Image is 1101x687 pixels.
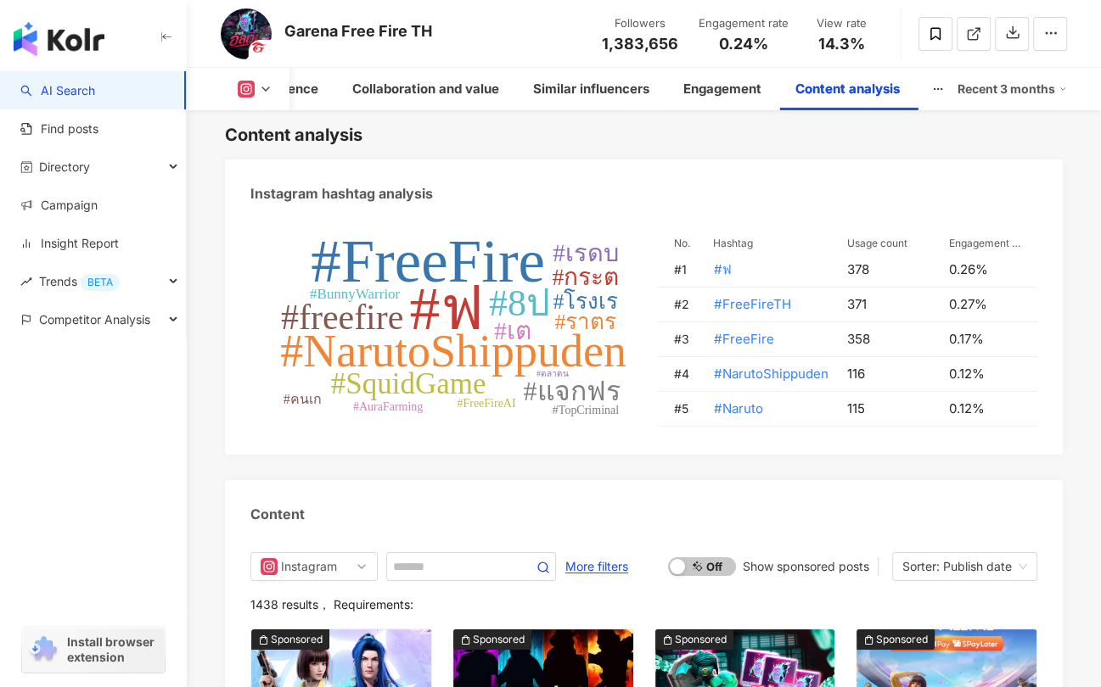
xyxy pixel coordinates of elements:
[809,15,873,32] div: View rate
[494,316,531,344] tspan: #เต
[602,15,678,32] div: Followers
[743,560,869,573] div: Show sponsored posts
[284,20,432,42] div: Garena Free Fire TH
[353,400,423,413] tspan: #AuraFarming
[458,397,517,410] tspan: #FreeFireAI
[39,300,150,338] span: Competitor Analysis
[675,631,727,648] div: Sponsored
[714,399,763,418] span: #Naruto
[699,392,834,427] td: #Naruto
[311,228,545,294] tspan: #FreeFire
[81,274,120,291] div: BETA
[699,288,834,322] td: #FreeFireTH
[902,553,1012,580] div: Sorter: Publish date
[352,79,499,99] div: Collaboration and value
[699,357,834,392] td: #NarutoShippuden
[489,282,550,324] tspan: #8ป
[847,330,935,349] div: 358
[14,22,104,56] img: logo
[281,553,336,580] div: Instagram
[20,82,95,99] a: searchAI Search
[331,367,486,400] tspan: #SquidGame
[834,234,935,253] th: Usage count
[699,234,834,253] th: Hashtag
[27,636,59,663] img: chrome extension
[271,631,323,648] div: Sponsored
[225,123,362,147] div: Content analysis
[713,288,792,321] button: #FreeFireTH
[674,330,699,349] div: # 3
[20,235,119,252] a: Insight Report
[20,197,98,214] a: Campaign
[713,392,764,426] button: #Naruto
[533,79,649,99] div: Similar influencers
[949,330,1020,349] div: 0.17%
[847,365,935,383] div: 116
[949,365,1020,383] div: 0.12%
[935,253,1037,288] td: 0.26%
[221,8,272,59] img: KOL Avatar
[565,552,629,579] button: More filters
[260,79,318,99] div: Audience
[719,36,768,53] span: 0.24%
[847,399,935,418] div: 115
[310,286,401,302] tspan: #BunnyWarrior
[699,253,834,288] td: #ฟ
[602,35,678,53] span: 1,383,656
[281,298,404,337] tspan: #freefire
[553,264,620,290] tspan: #กระต
[935,234,1037,253] th: Engagement rate
[935,322,1037,357] td: 0.17%
[553,239,619,266] tspan: #เรดบ
[683,79,761,99] div: Engagement
[674,365,699,383] div: # 4
[713,357,829,391] button: #NarutoShippuden
[935,392,1037,427] td: 0.12%
[473,631,525,648] div: Sponsored
[250,184,433,203] div: Instagram hashtag analysis
[958,75,1067,103] div: Recent 3 months
[949,399,1020,418] div: 0.12%
[39,262,120,300] span: Trends
[565,553,628,580] span: More filters
[280,326,626,377] tspan: #NarutoShippuden
[524,376,621,406] tspan: #แจกฟร
[20,276,32,288] span: rise
[714,260,732,279] span: #ฟ
[250,598,1037,612] div: 1438 results ， Requirements:
[949,295,1020,314] div: 0.27%
[847,295,935,314] div: 371
[714,295,791,314] span: #FreeFireTH
[713,322,775,356] button: #FreeFire
[674,295,699,314] div: # 2
[657,234,699,253] th: No.
[935,357,1037,392] td: 0.12%
[536,369,569,378] tspan: #ตลาดน
[39,148,90,186] span: Directory
[410,275,484,343] tspan: #ฟ
[20,120,98,137] a: Find posts
[949,260,1020,279] div: 0.26%
[699,322,834,357] td: #FreeFire
[67,634,160,665] span: Install browser extension
[714,365,829,383] span: #NarutoShippuden
[876,631,928,648] div: Sponsored
[674,260,699,279] div: # 1
[553,288,619,314] tspan: #โรงเร
[250,505,305,523] div: Content
[713,253,733,287] button: #ฟ
[714,330,774,349] span: #FreeFire
[795,79,900,99] div: Content analysis
[553,404,619,416] tspan: #TopCriminal
[935,288,1037,322] td: 0.27%
[555,310,617,334] tspan: #ราตร
[847,260,935,279] div: 378
[22,627,165,673] a: chrome extensionInstall browser extension
[699,15,789,32] div: Engagement rate
[284,392,322,406] tspan: #คนเก
[818,36,865,53] span: 14.3%
[674,399,699,418] div: # 5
